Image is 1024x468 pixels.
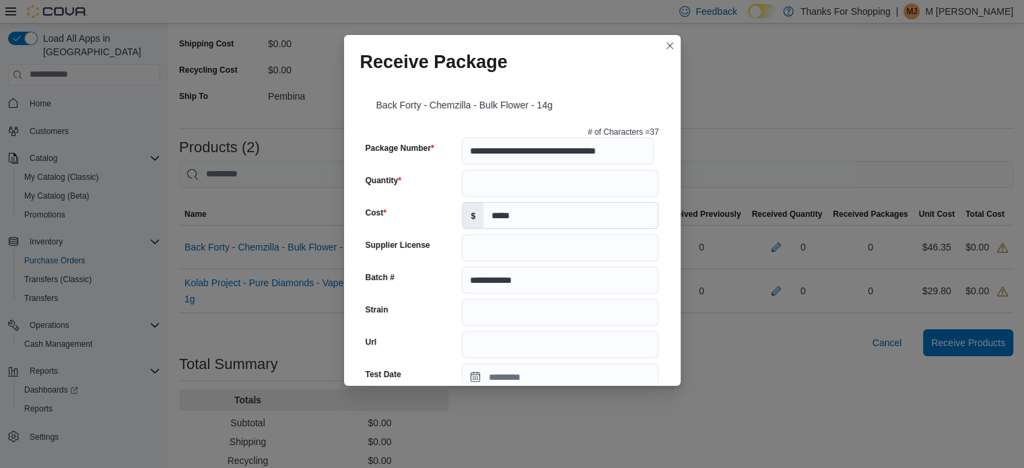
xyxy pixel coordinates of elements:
label: Batch # [366,272,395,283]
label: Test Date [366,369,401,380]
div: Back Forty - Chemzilla - Bulk Flower - 14g [360,83,664,121]
label: Cost [366,207,386,218]
label: Package Number [366,143,434,154]
input: Press the down key to open a popover containing a calendar. [462,364,658,391]
h1: Receive Package [360,51,508,73]
button: Closes this modal window [662,38,678,54]
label: $ [463,203,483,228]
label: Supplier License [366,240,430,250]
label: Url [366,337,377,347]
label: Quantity [366,175,401,186]
p: # of Characters = 37 [588,127,659,137]
label: Strain [366,304,388,315]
